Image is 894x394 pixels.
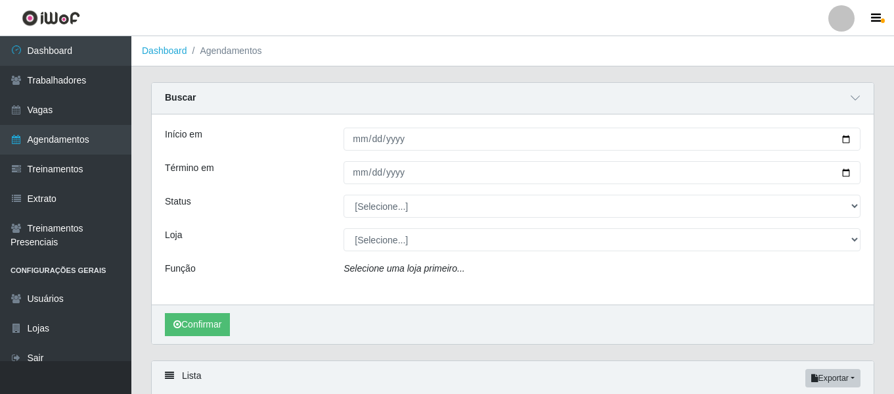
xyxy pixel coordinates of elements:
[165,262,196,276] label: Função
[22,10,80,26] img: CoreUI Logo
[344,263,464,274] i: Selecione uma loja primeiro...
[131,36,894,66] nav: breadcrumb
[165,195,191,209] label: Status
[142,45,187,56] a: Dashboard
[165,228,182,242] label: Loja
[805,369,860,387] button: Exportar
[344,161,860,184] input: 00/00/0000
[165,313,230,336] button: Confirmar
[165,161,214,175] label: Término em
[187,44,262,58] li: Agendamentos
[344,128,860,151] input: 00/00/0000
[165,128,202,141] label: Início em
[165,92,196,103] strong: Buscar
